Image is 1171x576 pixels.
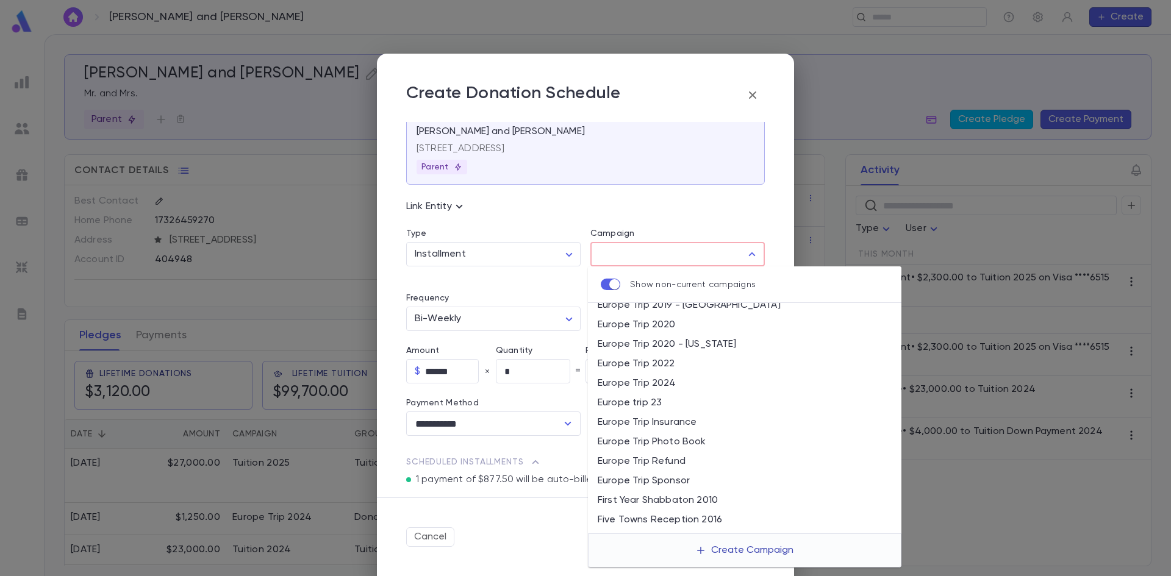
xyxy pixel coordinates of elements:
[406,199,467,214] p: Link Entity
[415,314,461,324] span: Bi-Weekly
[406,307,581,331] div: Bi-Weekly
[406,527,454,547] button: Cancel
[630,280,756,290] p: Show non-current campaigns
[406,450,543,474] button: Scheduled Installments
[588,530,901,549] li: Founder
[590,229,634,238] label: Campaign
[588,315,901,335] li: Europe Trip 2020
[585,346,765,355] label: Pledge Total
[415,249,466,259] span: Installment
[588,335,901,354] li: Europe Trip 2020 - [US_STATE]
[406,293,449,303] label: Frequency
[406,346,496,355] label: Amount
[416,474,736,486] p: 1 payment of $877.50 will be auto-billed and batched after saving
[417,126,585,138] p: [PERSON_NAME] and [PERSON_NAME]
[421,162,462,172] p: Parent
[415,365,420,377] p: $
[588,296,901,315] li: Europe Trip 2019 - [GEOGRAPHIC_DATA]
[559,415,576,432] button: Open
[406,229,427,238] label: Type
[406,455,543,469] span: Scheduled Installments
[406,83,621,107] p: Create Donation Schedule
[743,246,761,263] button: Close
[588,510,901,530] li: Five Towns Reception 2016
[588,471,901,491] li: Europe Trip Sponsor
[588,374,901,393] li: Europe Trip 2024
[588,491,901,510] li: First Year Shabbaton 2010
[417,143,754,155] p: [STREET_ADDRESS]
[588,413,901,432] li: Europe Trip Insurance
[588,393,901,413] li: Europe trip 23
[417,160,467,174] div: Parent
[588,354,901,374] li: Europe Trip 2022
[406,398,581,408] p: Payment Method
[588,452,901,471] li: Europe Trip Refund
[686,539,803,562] button: Create Campaign
[406,243,581,266] div: Installment
[496,346,585,355] label: Quantity
[575,365,581,377] p: =
[588,432,901,452] li: Europe Trip Photo Book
